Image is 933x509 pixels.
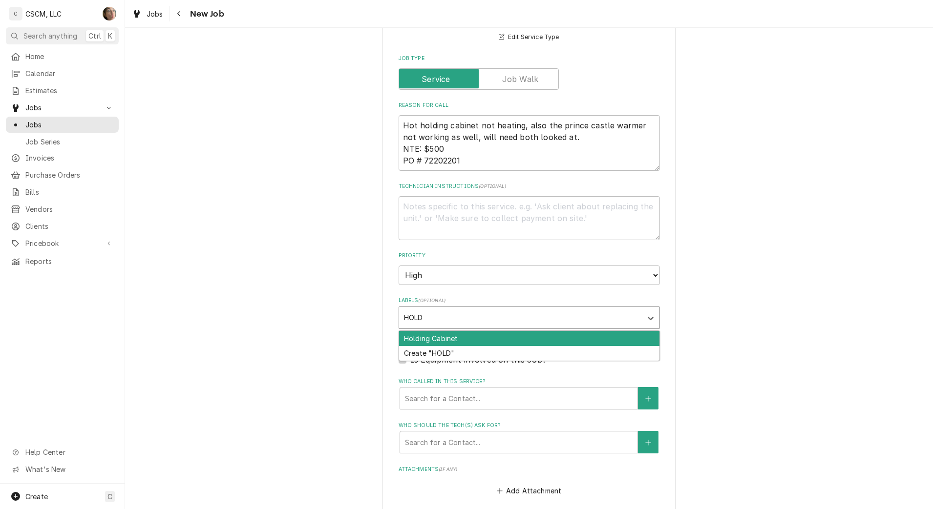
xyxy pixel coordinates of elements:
span: Vendors [25,204,114,214]
span: Create [25,492,48,501]
label: Job Type [399,55,660,62]
button: Add Attachment [495,484,563,498]
div: Holding Cabinet [399,331,659,346]
button: Create New Contact [638,387,658,409]
span: Clients [25,221,114,231]
span: Reports [25,256,114,266]
span: Estimates [25,85,114,96]
span: Jobs [25,120,114,130]
button: Create New Contact [638,431,658,453]
a: Jobs [128,6,167,22]
label: Technician Instructions [399,183,660,190]
span: C [107,491,112,502]
div: Attachments [399,466,660,498]
a: Purchase Orders [6,167,119,183]
span: What's New [25,464,113,474]
button: Edit Service Type [497,31,560,43]
span: Calendar [25,68,114,79]
div: SH [103,7,116,20]
div: Technician Instructions [399,183,660,240]
div: Job Type [399,55,660,89]
div: Reason For Call [399,102,660,170]
span: Ctrl [88,31,101,41]
label: Priority [399,252,660,260]
a: Home [6,48,119,64]
svg: Create New Contact [645,395,651,402]
div: Labels [399,297,660,328]
span: K [108,31,112,41]
a: Vendors [6,201,119,217]
span: New Job [187,7,224,20]
span: Pricebook [25,238,99,248]
div: CSCM, LLC [25,9,62,19]
a: Bills [6,184,119,200]
span: ( optional ) [418,298,445,303]
span: ( optional ) [479,183,506,189]
button: Search anythingCtrlK [6,27,119,44]
a: Estimates [6,82,119,99]
div: Priority [399,252,660,285]
a: Go to Pricebook [6,235,119,251]
svg: Create New Contact [645,439,651,446]
a: Go to Help Center [6,444,119,460]
span: Purchase Orders [25,170,114,180]
button: Navigate back [171,6,187,21]
span: Job Series [25,137,114,147]
div: C [9,7,22,20]
a: Job Series [6,134,119,150]
span: Jobs [147,9,163,19]
label: Attachments [399,466,660,473]
label: Labels [399,297,660,305]
a: Reports [6,253,119,269]
span: Search anything [23,31,77,41]
span: Bills [25,187,114,197]
span: ( if any ) [439,467,457,472]
span: Help Center [25,447,113,457]
a: Invoices [6,150,119,166]
div: Who called in this service? [399,378,660,409]
span: Invoices [25,153,114,163]
div: Serra Heyen's Avatar [103,7,116,20]
div: Create "HOLD" [399,346,659,361]
a: Jobs [6,117,119,133]
label: Reason For Call [399,102,660,109]
div: Who should the tech(s) ask for? [399,422,660,453]
a: Clients [6,218,119,234]
span: Jobs [25,102,99,113]
span: Home [25,51,114,61]
label: Who should the tech(s) ask for? [399,422,660,429]
textarea: Hot holding cabinet not heating, also the prince castle warmer not working as well, will need bot... [399,115,660,171]
a: Go to Jobs [6,100,119,116]
a: Calendar [6,65,119,81]
label: Who called in this service? [399,378,660,386]
a: Go to What's New [6,461,119,477]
